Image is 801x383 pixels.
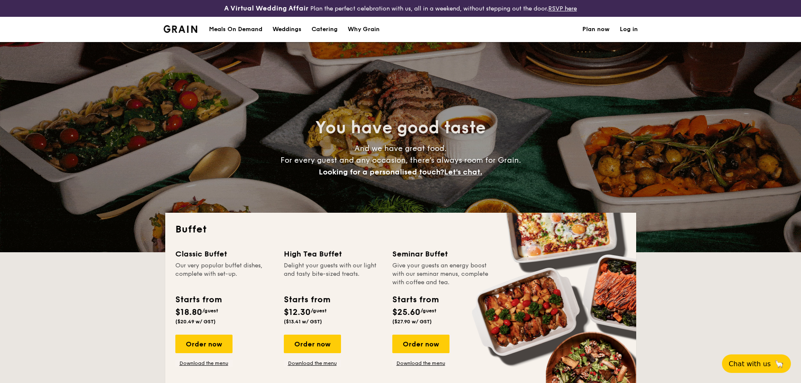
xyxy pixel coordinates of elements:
[307,17,343,42] a: Catering
[348,17,380,42] div: Why Grain
[159,3,643,13] div: Plan the perfect celebration with us, all in a weekend, without stepping out the door.
[284,261,382,287] div: Delight your guests with our light and tasty bite-sized treats.
[729,360,771,368] span: Chat with us
[315,118,486,138] span: You have good taste
[284,319,322,325] span: ($13.41 w/ GST)
[444,167,482,177] span: Let's chat.
[392,293,438,306] div: Starts from
[392,360,449,367] a: Download the menu
[548,5,577,12] a: RSVP here
[175,293,221,306] div: Starts from
[267,17,307,42] a: Weddings
[392,319,432,325] span: ($27.90 w/ GST)
[284,335,341,353] div: Order now
[204,17,267,42] a: Meals On Demand
[392,307,420,317] span: $25.60
[312,17,338,42] h1: Catering
[284,248,382,260] div: High Tea Buffet
[280,144,521,177] span: And we have great food. For every guest and any occasion, there’s always room for Grain.
[420,308,436,314] span: /guest
[164,25,198,33] a: Logotype
[620,17,638,42] a: Log in
[175,223,626,236] h2: Buffet
[343,17,385,42] a: Why Grain
[582,17,610,42] a: Plan now
[774,359,784,369] span: 🦙
[392,261,491,287] div: Give your guests an energy boost with our seminar menus, complete with coffee and tea.
[284,293,330,306] div: Starts from
[175,360,233,367] a: Download the menu
[175,319,216,325] span: ($20.49 w/ GST)
[209,17,262,42] div: Meals On Demand
[284,360,341,367] a: Download the menu
[272,17,301,42] div: Weddings
[284,307,311,317] span: $12.30
[311,308,327,314] span: /guest
[175,248,274,260] div: Classic Buffet
[202,308,218,314] span: /guest
[319,167,444,177] span: Looking for a personalised touch?
[175,335,233,353] div: Order now
[392,248,491,260] div: Seminar Buffet
[722,354,791,373] button: Chat with us🦙
[164,25,198,33] img: Grain
[392,335,449,353] div: Order now
[175,261,274,287] div: Our very popular buffet dishes, complete with set-up.
[175,307,202,317] span: $18.80
[224,3,309,13] h4: A Virtual Wedding Affair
